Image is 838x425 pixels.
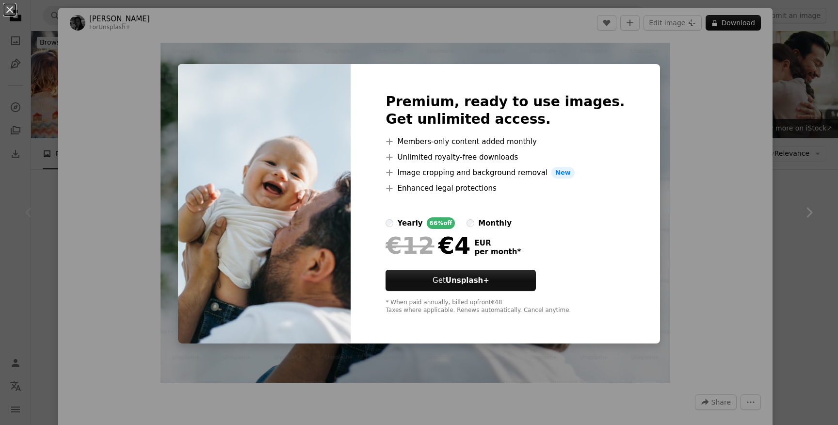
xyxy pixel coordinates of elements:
[386,299,625,314] div: * When paid annually, billed upfront €48 Taxes where applicable. Renews automatically. Cancel any...
[474,247,521,256] span: per month *
[386,270,536,291] button: GetUnsplash+
[467,219,474,227] input: monthly
[386,167,625,179] li: Image cropping and background removal
[386,151,625,163] li: Unlimited royalty-free downloads
[474,239,521,247] span: EUR
[386,136,625,147] li: Members-only content added monthly
[386,219,393,227] input: yearly66%off
[386,182,625,194] li: Enhanced legal protections
[397,217,422,229] div: yearly
[178,64,351,343] img: premium_photo-1701133797027-b9f0ddeef11d
[427,217,455,229] div: 66% off
[551,167,575,179] span: New
[386,233,434,258] span: €12
[446,276,489,285] strong: Unsplash+
[386,233,470,258] div: €4
[478,217,512,229] div: monthly
[386,93,625,128] h2: Premium, ready to use images. Get unlimited access.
